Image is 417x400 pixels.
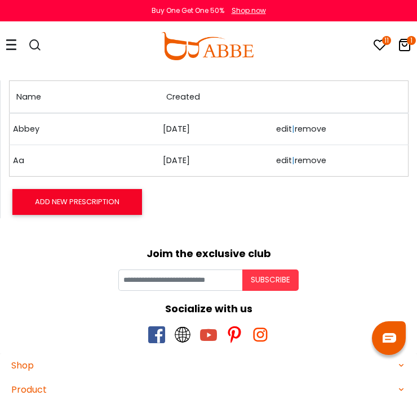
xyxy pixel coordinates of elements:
span: youtube [200,326,217,343]
td: | [273,145,409,176]
div: Socialize with us [8,301,409,316]
th: Name [10,81,160,113]
a: Abbey [13,123,69,136]
i: 11 [382,36,391,45]
a: remove [295,123,326,134]
a: remove [295,155,326,166]
th: Created [159,81,273,113]
a: 1 [398,41,411,53]
span: instagram [252,326,269,343]
a: 11 [373,41,387,53]
div: Shop now [232,6,266,16]
img: abbeglasses.com [161,32,254,60]
i: 1 [407,36,416,45]
a: edit [276,155,292,166]
div: Buy One Get One 50% [152,6,224,16]
a: Shop [11,360,406,371]
a: Product [11,384,406,395]
img: chat [383,333,396,343]
span: twitter [174,326,191,343]
input: Your email [118,269,242,291]
div: Joim the exclusive club [8,244,409,261]
span: pinterest [226,326,243,343]
a: edit [276,123,292,134]
button: Subscribe [242,269,299,291]
span: facebook [148,326,165,343]
td: [DATE] [159,145,273,176]
button: ADD NEW PRESCRIPTION [12,189,142,215]
td: | [273,113,409,145]
a: ADD NEW PRESCRIPTION [9,195,145,208]
a: Aa [13,155,69,167]
a: Shop now [226,6,266,15]
td: [DATE] [159,113,273,145]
